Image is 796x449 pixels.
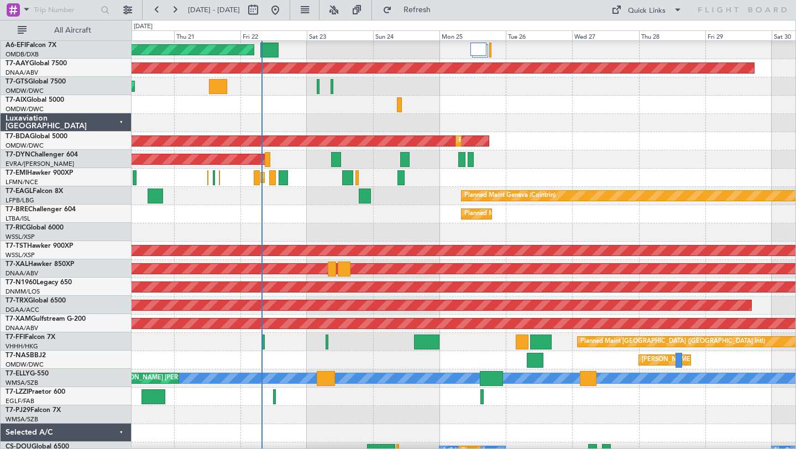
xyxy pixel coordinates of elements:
a: OMDB/DXB [6,50,39,59]
button: Refresh [378,1,444,19]
button: Quick Links [606,1,688,19]
span: T7-EMI [6,170,27,176]
a: T7-BDAGlobal 5000 [6,133,67,140]
span: A6-EFI [6,42,26,49]
button: All Aircraft [12,22,120,39]
a: EVRA/[PERSON_NAME] [6,160,74,168]
div: Tue 26 [506,30,572,40]
div: [DATE] [134,22,153,32]
span: Refresh [394,6,441,14]
div: [PERSON_NAME] ([PERSON_NAME] Intl) [642,352,758,368]
div: Planned Maint Geneva (Cointrin) [464,187,556,204]
div: Fri 22 [240,30,307,40]
span: T7-FFI [6,334,25,341]
a: OMDW/DWC [6,142,44,150]
a: T7-BREChallenger 604 [6,206,76,213]
a: WMSA/SZB [6,415,38,424]
span: T7-GTS [6,79,28,85]
a: T7-TSTHawker 900XP [6,243,73,249]
span: T7-EAGL [6,188,33,195]
span: T7-AIX [6,97,27,103]
a: T7-GTSGlobal 7500 [6,79,66,85]
a: DNMM/LOS [6,288,40,296]
a: LTBA/ISL [6,215,30,223]
a: T7-XALHawker 850XP [6,261,74,268]
a: T7-NASBBJ2 [6,352,46,359]
a: LFPB/LBG [6,196,34,205]
a: DNAA/ABV [6,69,38,77]
div: Mon 25 [439,30,506,40]
a: DNAA/ABV [6,324,38,332]
div: Sun 24 [373,30,439,40]
span: T7-RIC [6,224,26,231]
a: T7-DYNChallenger 604 [6,152,78,158]
div: Fri 29 [705,30,772,40]
a: T7-ELLYG-550 [6,370,49,377]
div: Quick Links [628,6,666,17]
a: T7-EMIHawker 900XP [6,170,73,176]
span: T7-TST [6,243,27,249]
span: T7-AAY [6,60,29,67]
div: Wed 20 [107,30,174,40]
span: [DATE] - [DATE] [188,5,240,15]
input: Trip Number [34,2,97,18]
span: T7-ELLY [6,370,30,377]
a: WMSA/SZB [6,379,38,387]
a: T7-AAYGlobal 7500 [6,60,67,67]
span: T7-XAM [6,316,31,322]
a: DGAA/ACC [6,306,39,314]
a: WSSL/XSP [6,233,35,241]
span: T7-TRX [6,297,28,304]
div: Planned Maint [GEOGRAPHIC_DATA] ([GEOGRAPHIC_DATA] Intl) [580,333,765,350]
a: VHHH/HKG [6,342,38,351]
a: T7-EAGLFalcon 8X [6,188,63,195]
span: T7-DYN [6,152,30,158]
a: A6-EFIFalcon 7X [6,42,56,49]
a: OMDW/DWC [6,361,44,369]
span: T7-XAL [6,261,28,268]
a: OMDW/DWC [6,87,44,95]
a: LFMN/NCE [6,178,38,186]
a: T7-LZZIPraetor 600 [6,389,65,395]
a: T7-XAMGulfstream G-200 [6,316,86,322]
a: T7-AIXGlobal 5000 [6,97,64,103]
a: EGLF/FAB [6,397,34,405]
a: T7-N1960Legacy 650 [6,279,72,286]
a: T7-RICGlobal 6000 [6,224,64,231]
div: Thu 21 [174,30,240,40]
span: T7-NAS [6,352,30,359]
div: Wed 27 [572,30,638,40]
a: T7-PJ29Falcon 7X [6,407,61,414]
span: T7-BRE [6,206,28,213]
div: Planned Maint [PERSON_NAME] [264,169,356,186]
div: Sat 23 [307,30,373,40]
div: Planned Maint [GEOGRAPHIC_DATA] ([GEOGRAPHIC_DATA]) [464,206,638,222]
span: All Aircraft [29,27,117,34]
span: T7-BDA [6,133,30,140]
a: OMDW/DWC [6,105,44,113]
span: T7-PJ29 [6,407,30,414]
a: T7-FFIFalcon 7X [6,334,55,341]
div: Planned Maint Dubai (Al Maktoum Intl) [459,133,568,149]
span: T7-N1960 [6,279,36,286]
span: T7-LZZI [6,389,28,395]
div: Thu 28 [639,30,705,40]
a: T7-TRXGlobal 6500 [6,297,66,304]
a: DNAA/ABV [6,269,38,278]
a: WSSL/XSP [6,251,35,259]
